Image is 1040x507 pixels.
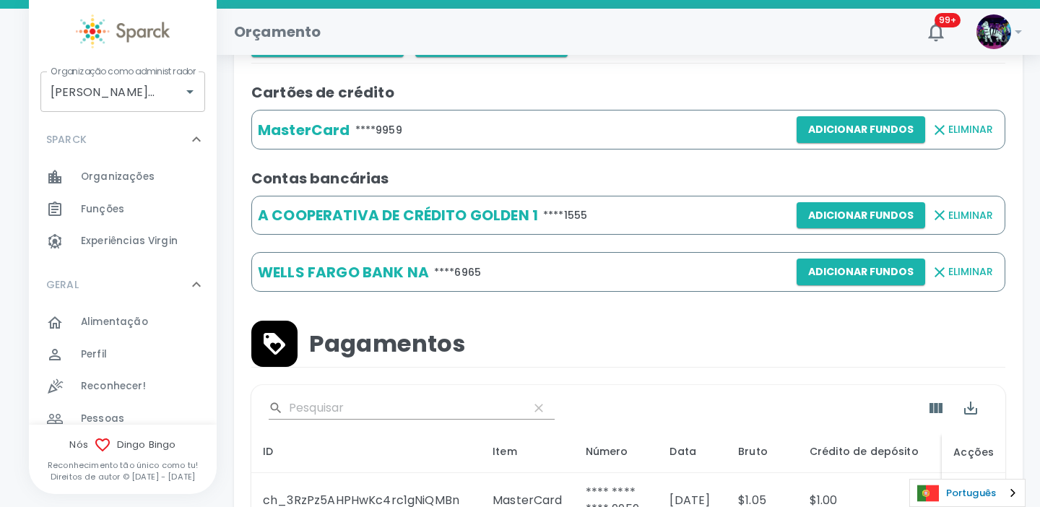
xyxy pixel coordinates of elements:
[51,65,196,77] label: Organização como administrador
[493,443,563,460] div: Item
[910,480,1025,506] a: Português
[953,391,988,425] button: Export
[948,263,993,281] span: Eliminar
[76,14,170,48] img: Logótipo Sparck
[46,277,79,292] p: GERAL
[669,443,715,460] div: Data
[258,261,429,284] h6: WELLS FARGO BANK NA
[29,194,217,225] a: Funções
[29,471,217,482] p: Direitos de autor © [DATE] - [DATE]
[289,396,517,420] input: Search
[948,207,993,225] span: Eliminar
[797,116,925,143] button: Adicionar fundos
[797,259,925,285] button: Adicionar fundos
[29,459,217,471] p: Reconhecimento tão único como tu!
[29,118,217,161] div: SPARCK
[29,225,217,257] a: Experiências Virgin
[81,170,155,184] span: Organizações
[81,202,124,217] span: Funções
[29,263,217,306] div: GERAL
[738,443,786,460] span: Gross
[909,479,1026,507] aside: Language selected: Português
[263,443,469,460] div: ID
[29,370,217,402] a: Reconhecer!
[797,202,925,229] button: Adicionar fundos
[919,14,953,49] button: 99+
[251,82,394,103] b: Cartões de crédito
[81,234,178,248] span: Experiências Virgin
[738,443,786,460] div: Bruto
[29,339,217,370] a: Perfil
[234,20,321,43] h1: Orçamento
[29,161,217,193] a: Organizações
[81,379,146,394] span: Reconhecer!
[81,347,107,362] span: Perfil
[925,202,999,229] button: Eliminar
[309,329,466,358] span: Pagamentos
[919,391,953,425] button: Show Columns
[258,204,538,227] h6: A COOPERATIVA DE CRÉDITO GOLDEN 1
[29,14,217,48] a: Logótipo Sparck
[29,436,217,454] span: Nós Dingo Bingo
[29,161,217,263] div: SPARCK
[258,118,350,142] h6: MasterCard
[81,315,148,329] span: Alimentação
[586,443,647,460] div: Número
[251,168,389,188] b: Contas bancárias
[81,412,124,426] span: Pessoas
[810,443,937,460] span: Deposit Credit
[29,403,217,435] a: Pessoas
[180,82,200,102] button: Open
[810,443,937,460] div: Crédito de depósito
[925,259,999,285] button: Eliminar
[935,13,961,27] span: 99+
[29,306,217,338] a: Alimentação
[46,132,87,147] p: SPARCK
[976,14,1011,49] img: Imagem de Sparck
[269,401,283,415] svg: Search
[948,121,993,139] span: Eliminar
[925,116,999,143] button: Eliminar
[909,479,1026,507] div: Language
